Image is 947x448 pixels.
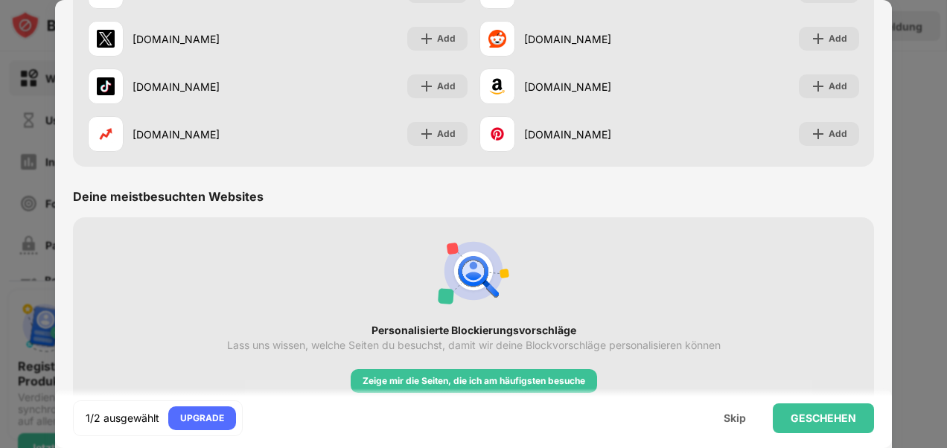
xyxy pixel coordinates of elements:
div: [DOMAIN_NAME] [133,31,278,47]
div: Add [437,127,456,141]
div: [DOMAIN_NAME] [524,79,669,95]
div: GESCHEHEN [791,412,856,424]
div: [DOMAIN_NAME] [524,31,669,47]
img: favicons [488,125,506,143]
div: UPGRADE [180,411,224,426]
img: favicons [97,77,115,95]
div: Add [829,31,847,46]
img: favicons [97,125,115,143]
img: favicons [488,30,506,48]
div: 1/2 ausgewählt [86,411,159,426]
div: Zeige mir die Seiten, die ich am häufigsten besuche [363,374,585,388]
div: Add [829,79,847,94]
div: Deine meistbesuchten Websites [73,189,264,204]
img: personal-suggestions.svg [438,235,509,307]
div: Skip [724,412,746,424]
div: Add [437,31,456,46]
div: [DOMAIN_NAME] [133,127,278,142]
div: Add [829,127,847,141]
img: favicons [488,77,506,95]
div: [DOMAIN_NAME] [524,127,669,142]
div: [DOMAIN_NAME] [133,79,278,95]
div: Lass uns wissen, welche Seiten du besuchst, damit wir deine Blockvorschläge personalisieren können [227,339,721,351]
div: Add [437,79,456,94]
div: Personalisierte Blockierungsvorschläge [100,324,847,336]
img: favicons [97,30,115,48]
